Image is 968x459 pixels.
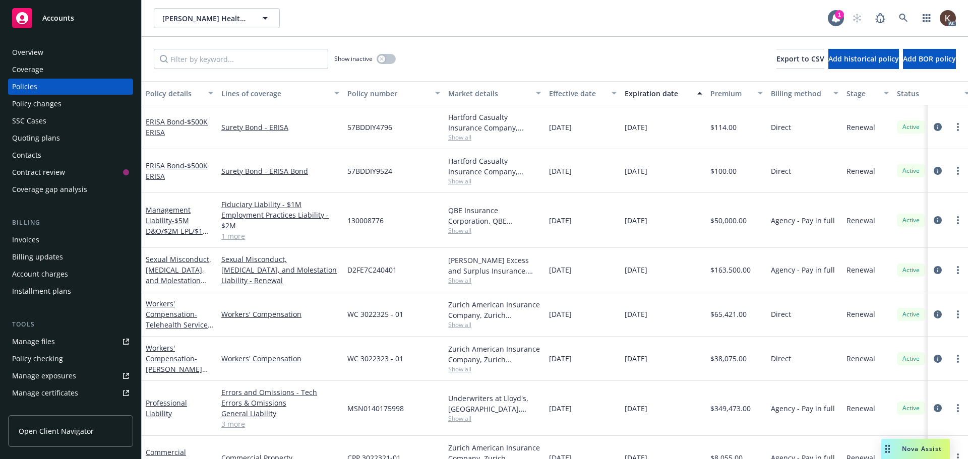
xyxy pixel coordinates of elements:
button: Expiration date [621,81,706,105]
div: Stage [846,88,878,99]
a: ERISA Bond [146,161,208,181]
a: Manage exposures [8,368,133,384]
div: Zurich American Insurance Company, Zurich Insurance Group [448,344,541,365]
a: circleInformation [932,353,944,365]
a: circleInformation [932,165,944,177]
span: $50,000.00 [710,215,747,226]
span: Renewal [846,265,875,275]
a: SSC Cases [8,113,133,129]
span: [DATE] [549,265,572,275]
span: Show inactive [334,54,373,63]
button: Premium [706,81,767,105]
span: Show all [448,177,541,185]
div: Status [897,88,958,99]
button: Market details [444,81,545,105]
span: [DATE] [625,122,647,133]
a: more [952,353,964,365]
span: - [PERSON_NAME] Health Inc [146,354,208,384]
span: Show all [448,276,541,285]
a: more [952,402,964,414]
span: Renewal [846,166,875,176]
a: ERISA Bond [146,117,208,137]
span: - $5M D&O/$2M EPL/$1M FID [146,216,209,246]
span: Agency - Pay in full [771,215,835,226]
a: 3 more [221,419,339,429]
span: $114.00 [710,122,737,133]
span: Active [901,216,921,225]
a: 1 more [221,231,339,241]
div: Policies [12,79,37,95]
span: Direct [771,309,791,319]
span: Add historical policy [828,54,899,63]
div: Underwriters at Lloyd's, [GEOGRAPHIC_DATA], [PERSON_NAME] of London, CFC Underwriting, Amwins [448,393,541,414]
div: Billing method [771,88,827,99]
span: Active [901,166,921,175]
div: Billing [8,218,133,228]
span: [DATE] [625,265,647,275]
a: Billing updates [8,249,133,265]
span: [DATE] [625,403,647,414]
a: Errors and Omissions - Tech Errors & Omissions [221,387,339,408]
span: Show all [448,226,541,235]
a: Policy checking [8,351,133,367]
button: Policy details [142,81,217,105]
button: Nova Assist [881,439,950,459]
span: [DATE] [625,353,647,364]
a: circleInformation [932,121,944,133]
span: [DATE] [549,166,572,176]
div: Manage claims [12,402,63,418]
span: Direct [771,166,791,176]
button: Export to CSV [776,49,824,69]
button: Policy number [343,81,444,105]
span: Active [901,122,921,132]
span: Show all [448,414,541,423]
div: Policy checking [12,351,63,367]
button: Add historical policy [828,49,899,69]
a: Professional Liability [146,398,187,418]
a: Policy changes [8,96,133,112]
span: Accounts [42,14,74,22]
button: Effective date [545,81,621,105]
span: $100.00 [710,166,737,176]
span: [DATE] [625,309,647,319]
span: 130008776 [347,215,384,226]
div: Drag to move [881,439,894,459]
div: Hartford Casualty Insurance Company, Hartford Insurance Group [448,156,541,177]
div: Policy changes [12,96,62,112]
div: Coverage gap analysis [12,181,87,198]
span: $65,421.00 [710,309,747,319]
img: photo [940,10,956,26]
div: SSC Cases [12,113,46,129]
div: Account charges [12,266,68,282]
span: Export to CSV [776,54,824,63]
a: Account charges [8,266,133,282]
div: Policy number [347,88,429,99]
span: Add BOR policy [903,54,956,63]
a: Report a Bug [870,8,890,28]
a: circleInformation [932,402,944,414]
div: Coverage [12,61,43,78]
div: Market details [448,88,530,99]
a: more [952,308,964,320]
span: Nova Assist [902,444,942,453]
a: Policies [8,79,133,95]
a: Coverage gap analysis [8,181,133,198]
a: Coverage [8,61,133,78]
div: Quoting plans [12,130,60,146]
a: Fiduciary Liability - $1M [221,199,339,210]
div: 1 [835,10,844,19]
span: Direct [771,122,791,133]
span: Renewal [846,122,875,133]
span: Show all [448,133,541,142]
span: Active [901,404,921,413]
div: Invoices [12,232,39,248]
a: Surety Bond - ERISA [221,122,339,133]
div: Manage certificates [12,385,78,401]
span: Active [901,310,921,319]
span: Active [901,354,921,363]
a: Quoting plans [8,130,133,146]
span: Open Client Navigator [19,426,94,436]
a: Switch app [917,8,937,28]
a: Workers' Compensation [146,343,202,384]
a: Workers' Compensation [221,309,339,319]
